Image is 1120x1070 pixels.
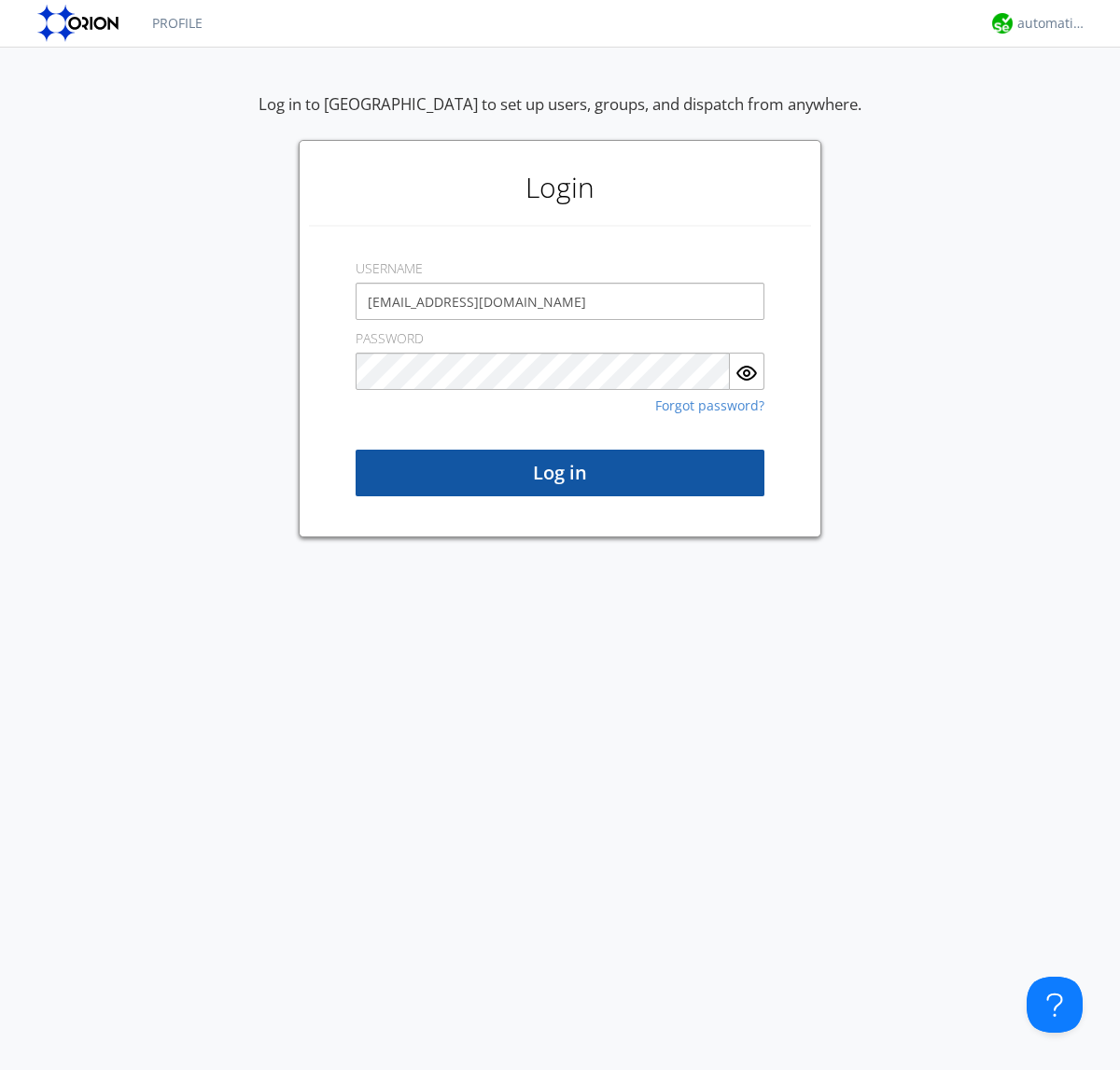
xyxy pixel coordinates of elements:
img: d2d01cd9b4174d08988066c6d424eccd [992,13,1013,34]
img: orion-labs-logo.svg [37,5,124,42]
button: Log in [356,450,764,496]
a: Forgot password? [655,399,764,412]
button: Show Password [730,353,764,390]
input: Password [356,353,730,390]
h1: Login [309,150,811,225]
div: automation+atlas [1017,14,1087,33]
iframe: Toggle Customer Support [1027,977,1083,1033]
div: Log in to [GEOGRAPHIC_DATA] to set up users, groups, and dispatch from anywhere. [259,93,861,140]
img: eye.svg [735,362,758,384]
label: PASSWORD [356,329,424,348]
label: USERNAME [356,259,423,278]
